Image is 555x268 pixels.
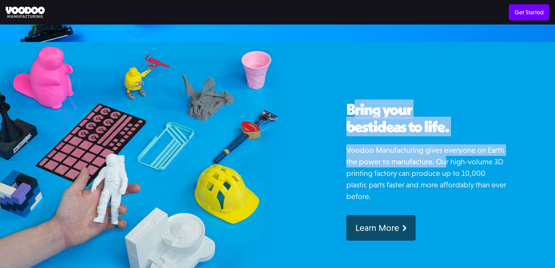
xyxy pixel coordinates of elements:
span: ideas to life. [373,117,449,136]
h2: Bring your best [346,101,507,136]
div: Learn More [355,222,399,233]
a: Learn More [346,215,416,241]
a: Get Started [509,4,549,20]
p: Voodoo Manufacturing gives everyone on Earth the power to manufacture. Our high-volume 3D printin... [346,144,507,202]
img: Voodoo Manufacturing logo [6,7,45,18]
